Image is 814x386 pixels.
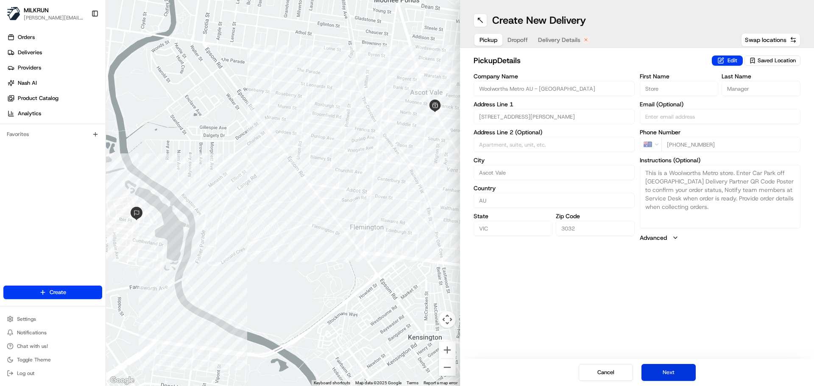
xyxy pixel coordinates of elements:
span: Saved Location [758,57,796,64]
a: Analytics [3,107,106,120]
button: Zoom in [439,342,456,358]
input: Enter state [474,221,552,236]
span: Delivery Details [538,36,580,44]
span: Settings [17,316,36,322]
span: Log out [17,370,34,377]
label: City [474,157,635,163]
input: Enter phone number [661,137,801,152]
input: Apartment, suite, unit, etc. [474,137,635,152]
input: Enter first name [640,81,719,96]
span: Chat with us! [17,343,48,350]
span: Map data ©2025 Google [355,380,401,385]
a: Terms (opens in new tab) [407,380,418,385]
input: Enter company name [474,81,635,96]
label: Phone Number [640,129,801,135]
a: Deliveries [3,46,106,59]
button: MILKRUNMILKRUN[PERSON_NAME][EMAIL_ADDRESS][DOMAIN_NAME] [3,3,88,24]
label: Last Name [722,73,800,79]
span: Providers [18,64,41,72]
label: Instructions (Optional) [640,157,801,163]
input: Enter address [474,109,635,124]
label: Advanced [640,233,667,242]
a: Nash AI [3,76,106,90]
input: Enter country [474,193,635,208]
textarea: This is a Woolworths Metro store. Enter Car Park off [GEOGRAPHIC_DATA] Delivery Partner QR Code P... [640,165,801,228]
label: First Name [640,73,719,79]
button: Edit [712,56,743,66]
span: Notifications [17,329,47,336]
button: Next [641,364,696,381]
button: Swap locations [741,33,800,47]
span: Deliveries [18,49,42,56]
label: Email (Optional) [640,101,801,107]
label: Address Line 1 [474,101,635,107]
label: Zip Code [556,213,635,219]
a: Open this area in Google Maps (opens a new window) [108,375,136,386]
a: Providers [3,61,106,75]
a: Orders [3,31,106,44]
input: Enter last name [722,81,800,96]
button: Keyboard shortcuts [314,380,350,386]
button: MILKRUN [24,6,49,14]
div: Favorites [3,128,102,141]
label: State [474,213,552,219]
h2: pickup Details [474,55,707,67]
span: Swap locations [745,36,786,44]
button: Notifications [3,327,102,339]
button: Create [3,286,102,299]
input: Enter zip code [556,221,635,236]
img: MILKRUN [7,7,20,20]
button: Zoom out [439,359,456,376]
button: [PERSON_NAME][EMAIL_ADDRESS][DOMAIN_NAME] [24,14,84,21]
label: Company Name [474,73,635,79]
button: Cancel [579,364,633,381]
span: Analytics [18,110,41,117]
label: Address Line 2 (Optional) [474,129,635,135]
button: Saved Location [744,55,800,67]
button: Toggle Theme [3,354,102,366]
a: Report a map error [424,380,457,385]
span: Pickup [479,36,497,44]
input: Enter city [474,165,635,180]
span: Product Catalog [18,94,59,102]
a: Product Catalog [3,92,106,105]
button: Settings [3,313,102,325]
img: Google [108,375,136,386]
span: Nash AI [18,79,37,87]
span: Create [50,289,66,296]
input: Enter email address [640,109,801,124]
span: Dropoff [507,36,528,44]
span: Orders [18,33,35,41]
button: Map camera controls [439,311,456,328]
button: Chat with us! [3,340,102,352]
h1: Create New Delivery [492,14,586,27]
button: Advanced [640,233,801,242]
label: Country [474,185,635,191]
span: Toggle Theme [17,356,51,363]
button: Log out [3,367,102,379]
